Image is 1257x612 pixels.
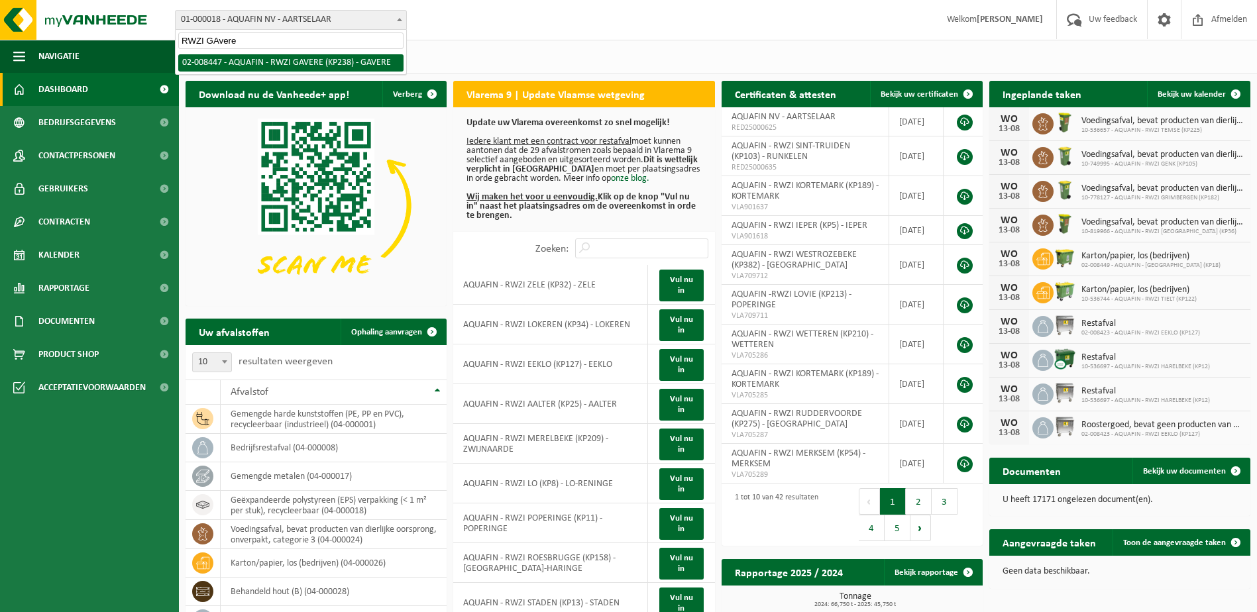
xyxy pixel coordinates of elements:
[732,162,879,173] span: RED25000635
[1054,145,1076,168] img: WB-0140-HPE-GN-50
[889,325,943,364] td: [DATE]
[732,430,879,440] span: VLA705287
[996,260,1022,269] div: 13-08
[1081,150,1244,160] span: Voedingsafval, bevat producten van dierlijke oorsprong, onverpakt, categorie 3
[466,119,701,221] p: moet kunnen aantonen dat de 29 afvalstromen zoals bepaald in Vlarema 9 selectief aangeboden en ui...
[728,487,818,542] div: 1 tot 10 van 42 resultaten
[732,390,879,401] span: VLA705285
[884,559,981,586] a: Bekijk rapportage
[1081,329,1200,337] span: 02-008423 - AQUAFIN - RWZI EEKLO (KP127)
[453,344,648,384] td: AQUAFIN - RWZI EEKLO (KP127) - EEKLO
[996,125,1022,134] div: 13-08
[176,11,406,29] span: 01-000018 - AQUAFIN NV - AARTSELAAR
[1081,262,1221,270] span: 02-008449 - AQUAFIN - [GEOGRAPHIC_DATA] (KP18)
[38,338,99,371] span: Product Shop
[38,238,80,272] span: Kalender
[989,81,1095,107] h2: Ingeplande taken
[732,350,879,361] span: VLA705286
[1081,285,1197,295] span: Karton/papier, los (bedrijven)
[659,309,703,341] a: Vul nu in
[239,356,333,367] label: resultaten weergeven
[1081,228,1244,236] span: 10-819966 - AQUAFIN - RWZI [GEOGRAPHIC_DATA] (KP36)
[38,205,90,238] span: Contracten
[996,293,1022,303] div: 13-08
[996,148,1022,158] div: WO
[889,444,943,484] td: [DATE]
[659,508,703,540] a: Vul nu in
[889,107,943,136] td: [DATE]
[221,462,447,491] td: gemengde metalen (04-000017)
[732,141,850,162] span: AQUAFIN - RWZI SINT-TRUIDEN (KP103) - RUNKELEN
[453,464,648,503] td: AQUAFIN - RWZI LO (KP8) - LO-RENINGE
[1054,382,1076,404] img: WB-1100-GAL-GY-01
[453,543,648,583] td: AQUAFIN - RWZI ROESBRUGGE (KP158) - [GEOGRAPHIC_DATA]-HARINGE
[393,90,422,99] span: Verberg
[1081,352,1210,363] span: Restafval
[1081,386,1210,397] span: Restafval
[996,327,1022,336] div: 13-08
[732,181,879,201] span: AQUAFIN - RWZI KORTEMARK (KP189) - KORTEMARK
[885,515,910,541] button: 5
[38,371,146,404] span: Acceptatievoorwaarden
[889,216,943,245] td: [DATE]
[453,305,648,344] td: AQUAFIN - RWZI LOKEREN (KP34) - LOKEREN
[1081,363,1210,371] span: 10-536697 - AQUAFIN - RWZI HARELBEKE (KP12)
[659,429,703,460] a: Vul nu in
[1132,458,1249,484] a: Bekijk uw documenten
[1081,183,1244,194] span: Voedingsafval, bevat producten van dierlijke oorsprong, onverpakt, categorie 3
[859,488,880,515] button: Previous
[1081,160,1244,168] span: 10-749995 - AQUAFIN - RWZI GENK (KP105)
[889,404,943,444] td: [DATE]
[1054,179,1076,201] img: WB-0140-HPE-GN-50
[996,181,1022,192] div: WO
[221,491,447,520] td: geëxpandeerde polystyreen (EPS) verpakking (< 1 m² per stuk), recycleerbaar (04-000018)
[38,139,115,172] span: Contactpersonen
[996,114,1022,125] div: WO
[341,319,445,345] a: Ophaling aanvragen
[186,81,362,107] h2: Download nu de Vanheede+ app!
[996,158,1022,168] div: 13-08
[453,265,648,305] td: AQUAFIN - RWZI ZELE (KP32) - ZELE
[1054,314,1076,336] img: WB-1100-GAL-GY-02
[732,448,865,469] span: AQUAFIN - RWZI MERKSEM (KP54) - MERKSEM
[1054,213,1076,235] img: WB-0060-HPE-GN-50
[728,601,983,608] span: 2024: 66,750 t - 2025: 45,750 t
[1123,538,1226,547] span: Toon de aangevraagde taken
[989,529,1109,555] h2: Aangevraagde taken
[453,384,648,424] td: AQUAFIN - RWZI AALTER (KP25) - AALTER
[732,409,862,429] span: AQUAFIN - RWZI RUDDERVOORDE (KP275) - [GEOGRAPHIC_DATA]
[732,221,867,230] span: AQUAFIN - RWZI IEPER (KP5) - IEPER
[989,458,1074,484] h2: Documenten
[870,81,981,107] a: Bekijk uw certificaten
[889,176,943,216] td: [DATE]
[996,384,1022,395] div: WO
[466,192,696,221] b: Klik op de knop "Vul nu in" naast het plaatsingsadres om de overeenkomst in orde te brengen.
[732,289,851,310] span: AQUAFIN -RWZI LOVIE (KP213) - POPERINGE
[38,106,116,139] span: Bedrijfsgegevens
[1158,90,1226,99] span: Bekijk uw kalender
[996,418,1022,429] div: WO
[728,592,983,608] h3: Tonnage
[932,488,957,515] button: 3
[1054,348,1076,370] img: WB-1100-CU
[382,81,445,107] button: Verberg
[1054,111,1076,134] img: WB-0060-HPE-GN-50
[659,389,703,421] a: Vul nu in
[996,361,1022,370] div: 13-08
[1143,467,1226,476] span: Bekijk uw documenten
[221,549,447,578] td: karton/papier, los (bedrijven) (04-000026)
[996,350,1022,361] div: WO
[996,249,1022,260] div: WO
[996,429,1022,438] div: 13-08
[977,15,1043,25] strong: [PERSON_NAME]
[889,364,943,404] td: [DATE]
[996,317,1022,327] div: WO
[193,353,231,372] span: 10
[1003,567,1237,576] p: Geen data beschikbaar.
[186,319,283,344] h2: Uw afvalstoffen
[1081,194,1244,202] span: 10-778127 - AQUAFIN - RWZI GRIMBERGEN (KP182)
[466,155,698,174] b: Dit is wettelijk verplicht in [GEOGRAPHIC_DATA]
[732,311,879,321] span: VLA709711
[221,578,447,606] td: behandeld hout (B) (04-000028)
[186,107,447,303] img: Download de VHEPlus App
